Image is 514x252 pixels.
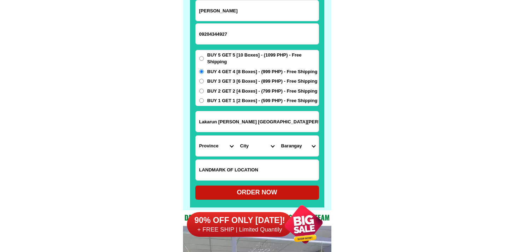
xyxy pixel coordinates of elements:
input: BUY 1 GET 1 [2 Boxes] - (599 PHP) - Free Shipping [199,98,204,103]
input: BUY 5 GET 5 [10 Boxes] - (1099 PHP) - Free Shipping [199,56,204,61]
span: BUY 1 GET 1 [2 Boxes] - (599 PHP) - Free Shipping [207,97,318,104]
span: BUY 5 GET 5 [10 Boxes] - (1099 PHP) - Free Shipping [207,52,319,65]
div: ORDER NOW [195,188,319,197]
select: Select district [237,136,278,156]
h2: Dedicated and professional consulting team [183,212,331,223]
input: Input phone_number [196,24,319,44]
input: Input address [196,111,319,132]
input: BUY 4 GET 4 [8 Boxes] - (999 PHP) - Free Shipping [199,69,204,74]
select: Select commune [278,136,319,156]
input: Input LANDMARKOFLOCATION [196,160,319,180]
select: Select province [196,136,237,156]
input: BUY 3 GET 3 [6 Boxes] - (899 PHP) - Free Shipping [199,79,204,83]
h6: + FREE SHIP | Limited Quantily [187,226,293,234]
span: BUY 4 GET 4 [8 Boxes] - (999 PHP) - Free Shipping [207,68,318,75]
h6: 90% OFF ONLY [DATE]! [187,215,293,226]
span: BUY 3 GET 3 [6 Boxes] - (899 PHP) - Free Shipping [207,78,318,85]
span: BUY 2 GET 2 [4 Boxes] - (799 PHP) - Free Shipping [207,88,318,95]
input: Input full_name [196,0,319,21]
input: BUY 2 GET 2 [4 Boxes] - (799 PHP) - Free Shipping [199,89,204,93]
